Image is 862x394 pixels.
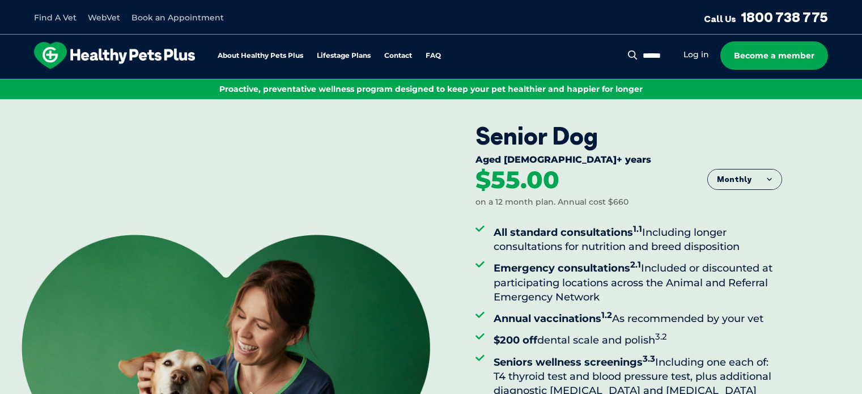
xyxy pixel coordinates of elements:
strong: Emergency consultations [494,262,641,274]
sup: 1.1 [633,223,642,234]
strong: Seniors wellness screenings [494,356,655,368]
button: Monthly [708,170,782,190]
li: Included or discounted at participating locations across the Animal and Referral Emergency Network [494,257,783,304]
div: $55.00 [475,168,559,193]
div: Aged [DEMOGRAPHIC_DATA]+ years [475,154,783,168]
a: Book an Appointment [131,12,224,23]
li: Including longer consultations for nutrition and breed disposition [494,222,783,254]
a: Contact [384,52,412,60]
li: As recommended by your vet [494,308,783,326]
strong: All standard consultations [494,226,642,239]
strong: $200 off [494,334,537,346]
li: dental scale and polish [494,329,783,348]
a: WebVet [88,12,120,23]
a: FAQ [426,52,441,60]
span: Proactive, preventative wellness program designed to keep your pet healthier and happier for longer [219,84,643,94]
span: Call Us [704,13,736,24]
a: Lifestage Plans [317,52,371,60]
img: hpp-logo [34,42,195,69]
sup: 3.3 [643,353,655,364]
a: Log in [683,49,709,60]
a: Become a member [720,41,828,70]
button: Search [626,49,640,61]
sup: 1.2 [601,310,612,320]
sup: 3.2 [655,331,667,342]
div: on a 12 month plan. Annual cost $660 [475,197,629,208]
a: About Healthy Pets Plus [218,52,303,60]
a: Find A Vet [34,12,77,23]
div: Senior Dog [475,122,783,150]
a: Call Us1800 738 775 [704,9,828,26]
strong: Annual vaccinations [494,312,612,325]
sup: 2.1 [630,259,641,270]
